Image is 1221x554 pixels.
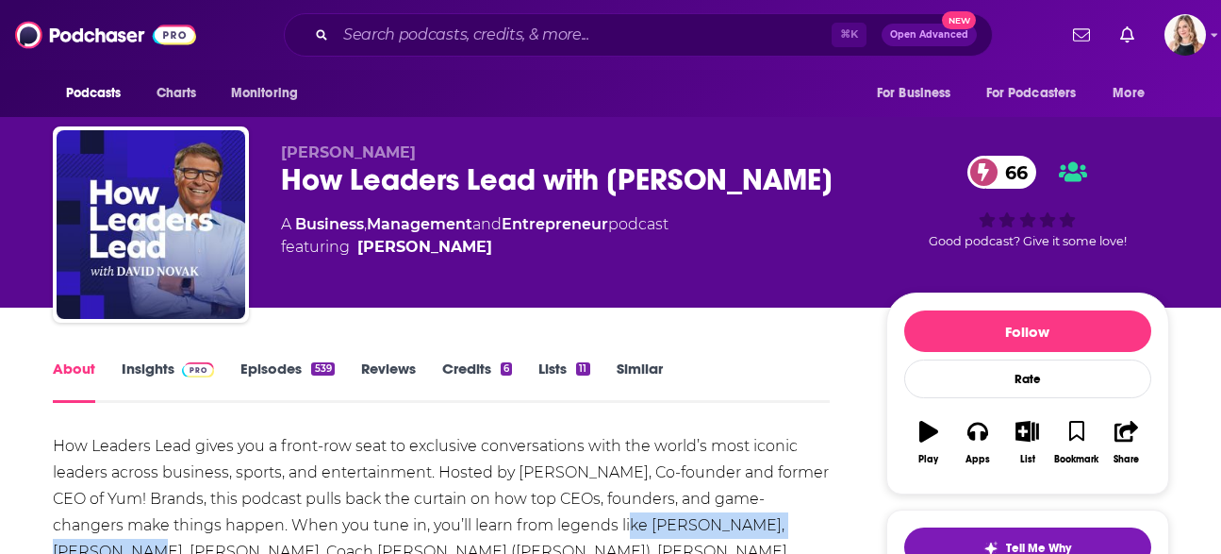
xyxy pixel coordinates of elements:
div: Share [1114,454,1139,465]
button: Share [1101,409,1150,477]
button: List [1002,409,1051,477]
div: List [1020,454,1035,465]
span: [PERSON_NAME] [281,143,416,161]
button: Play [904,409,953,477]
a: Similar [617,360,663,403]
div: Search podcasts, credits, & more... [284,13,993,57]
button: Bookmark [1052,409,1101,477]
a: 66 [967,156,1037,189]
span: Monitoring [231,80,298,107]
span: and [472,215,502,233]
div: Bookmark [1054,454,1098,465]
a: Charts [144,76,208,111]
div: 11 [576,362,589,376]
button: open menu [864,76,975,111]
img: User Profile [1164,14,1206,56]
a: Credits6 [442,360,512,403]
div: Play [918,454,938,465]
input: Search podcasts, credits, & more... [336,20,832,50]
span: , [364,215,367,233]
span: Good podcast? Give it some love! [929,234,1127,248]
button: Open AdvancedNew [882,24,977,46]
a: David Novak [357,236,492,259]
button: open menu [218,76,322,111]
span: featuring [281,236,668,259]
span: 66 [986,156,1037,189]
a: Reviews [361,360,416,403]
a: About [53,360,95,403]
a: InsightsPodchaser Pro [122,360,215,403]
span: Podcasts [66,80,122,107]
span: More [1113,80,1145,107]
button: open menu [974,76,1104,111]
div: 6 [501,362,512,376]
span: New [942,11,976,29]
a: Entrepreneur [502,215,608,233]
div: 66Good podcast? Give it some love! [886,143,1169,260]
span: For Business [877,80,951,107]
button: Show profile menu [1164,14,1206,56]
a: Lists11 [538,360,589,403]
a: Episodes539 [240,360,334,403]
span: Logged in as Ilana.Dvir [1164,14,1206,56]
span: Charts [157,80,197,107]
div: Apps [965,454,990,465]
div: A podcast [281,213,668,259]
div: 539 [311,362,334,376]
a: Show notifications dropdown [1065,19,1097,51]
img: How Leaders Lead with David Novak [57,130,245,319]
img: Podchaser - Follow, Share and Rate Podcasts [15,17,196,53]
button: Apps [953,409,1002,477]
button: Follow [904,311,1151,352]
button: open menu [53,76,146,111]
a: Business [295,215,364,233]
span: For Podcasters [986,80,1077,107]
img: Podchaser Pro [182,362,215,378]
a: Show notifications dropdown [1113,19,1142,51]
a: Management [367,215,472,233]
span: Open Advanced [890,30,968,40]
div: Rate [904,360,1151,398]
button: open menu [1099,76,1168,111]
span: ⌘ K [832,23,866,47]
